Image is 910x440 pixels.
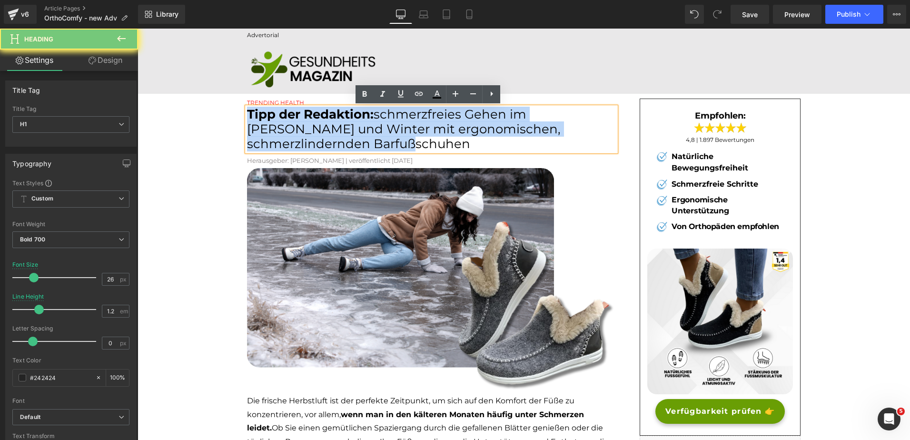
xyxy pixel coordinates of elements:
[685,5,704,24] button: Undo
[44,14,117,22] span: OrthoComfy - new Adv
[156,10,178,19] span: Library
[138,5,185,24] a: New Library
[20,120,27,128] b: H1
[534,167,591,186] b: Ergonomische Unterstützung
[120,308,128,314] span: em
[12,293,44,300] div: Line Height
[12,179,129,187] div: Text Styles
[887,5,906,24] button: More
[534,151,621,160] b: Schmerzfreie Schritte
[837,10,861,18] span: Publish
[12,221,129,228] div: Font Weight
[109,2,772,11] p: Advertorial
[20,413,40,421] i: Default
[12,154,51,168] div: Typography
[897,408,905,415] span: 5
[24,35,53,43] span: Heading
[20,236,45,243] b: Bold 700
[19,8,31,20] div: v6
[12,106,129,112] div: Title Tag
[458,5,481,24] a: Mobile
[44,5,138,12] a: Article Pages
[12,325,129,332] div: Letter Spacing
[12,261,39,268] div: Font Size
[12,433,129,440] div: Text Transform
[548,108,617,115] span: 4,8 | 1.897 Bewertungen
[109,78,423,123] font: Tipp der Redaktion:
[784,10,810,20] span: Preview
[120,340,128,346] span: px
[708,5,727,24] button: Redo
[12,398,129,404] div: Font
[742,10,758,20] span: Save
[109,78,423,123] span: schmerzfreies Gehen im [PERSON_NAME] und Winter mit ergonomischen, schmerzlindernden Barfußschuhen
[528,377,637,389] span: Verfügbarkeit prüfen 👉
[120,276,128,282] span: px
[12,357,129,364] div: Text Color
[773,5,821,24] a: Preview
[517,82,648,93] h3: Empfohlen:
[109,381,446,404] strong: wenn man in den kälteren Monaten häufig unter Schmerzen leidet.
[109,70,167,78] span: TRENDING HEALTH
[31,195,53,203] b: Custom
[4,5,37,24] a: v6
[412,5,435,24] a: Laptop
[518,370,647,395] a: Verfügbarkeit prüfen 👉
[109,128,275,136] font: Herausgeber: [PERSON_NAME] | veröffentlicht [DATE]
[106,370,129,386] div: %
[825,5,883,24] button: Publish
[30,372,91,383] input: Color
[534,193,641,202] b: Von Orthopäden empfohlen
[71,50,140,71] a: Design
[534,123,611,144] b: Natürliche Bewegungsfreiheit
[12,81,40,94] div: Title Tag
[389,5,412,24] a: Desktop
[435,5,458,24] a: Tablet
[878,408,900,430] iframe: Intercom live chat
